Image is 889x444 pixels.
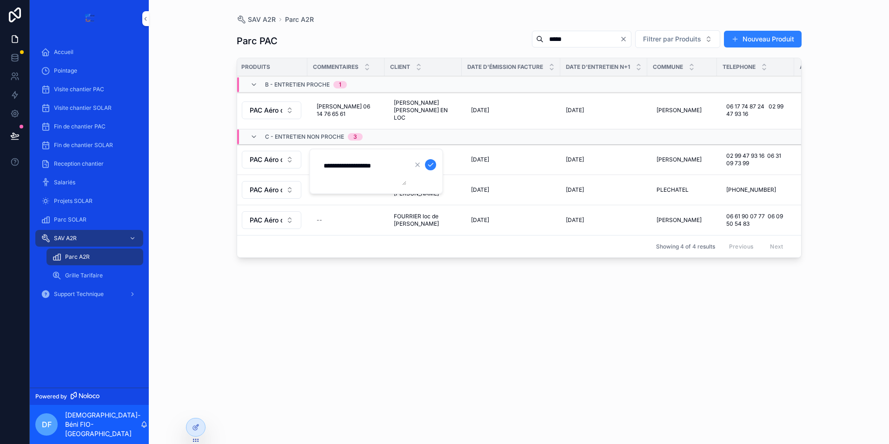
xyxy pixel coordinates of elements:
span: Commune [653,63,683,71]
span: [DATE] [566,186,584,194]
span: [DATE] [471,186,489,194]
span: Parc A2R [65,253,90,261]
span: Visite chantier SOLAR [54,104,112,112]
span: [DATE] [566,216,584,224]
span: [DATE] [566,107,584,114]
span: Accueil [54,48,73,56]
a: Powered by [30,388,149,405]
span: FOURRIER loc de [PERSON_NAME] [394,213,452,228]
span: [DATE] [471,156,489,163]
a: Accueil [35,44,143,61]
button: Clear [620,35,631,43]
button: Select Button [242,181,301,199]
span: Fin de chantier PAC [54,123,106,130]
a: Parc A2R [285,15,314,24]
button: Nouveau Produit [724,31,802,47]
span: Powered by [35,393,67,400]
span: Date d'émission facture [467,63,543,71]
span: Pointage [54,67,77,74]
span: Parc SOLAR [54,216,86,223]
a: Fin de chantier SOLAR [35,137,143,154]
a: Parc A2R [46,249,143,265]
img: App logo [82,11,97,26]
a: Parc SOLAR [35,211,143,228]
span: PAC Aéro ou Géo [250,155,282,164]
span: [PHONE_NUMBER] [726,186,776,194]
span: [PERSON_NAME] [657,216,702,224]
span: Grille Tarifaire [65,272,103,279]
span: Produits [241,63,270,71]
span: [PERSON_NAME] [657,107,702,114]
span: Date d'entretien n+1 [566,63,630,71]
span: PAC Aéro ou Géo [250,106,282,115]
a: Grille Tarifaire [46,267,143,284]
span: Client [390,63,410,71]
span: PAC Aéro ou Géo [250,215,282,225]
a: SAV A2R [237,15,276,24]
span: Adresse [800,63,826,71]
h1: Parc PAC [237,34,278,47]
span: c - entretien non proche [265,133,344,141]
p: [DEMOGRAPHIC_DATA]-Béni FIO-[GEOGRAPHIC_DATA] [65,410,140,438]
button: Select Button [242,101,301,119]
span: Salariés [54,179,75,186]
span: Telephone [723,63,756,71]
a: Salariés [35,174,143,191]
button: Select Button [242,211,301,229]
div: 1 [339,81,341,88]
span: Projets SOLAR [54,197,93,205]
a: Support Technique [35,286,143,303]
span: Commentaires [313,63,358,71]
span: SAV A2R [248,15,276,24]
span: 02 99 47 93 16 06 31 09 73 99 [726,152,785,167]
span: Visite chantier PAC [54,86,104,93]
button: Select Button [635,30,720,48]
div: -- [317,216,322,224]
a: Visite chantier PAC [35,81,143,98]
span: [DATE] [471,216,489,224]
span: DF [42,419,52,430]
span: Showing 4 of 4 results [656,243,715,250]
span: [DATE] [471,107,489,114]
span: Support Technique [54,290,104,298]
a: Fin de chantier PAC [35,118,143,135]
span: Filtrer par Produits [643,34,701,44]
a: Reception chantier [35,155,143,172]
div: 3 [353,133,357,141]
span: PLECHATEL [657,186,689,194]
button: Select Button [242,151,301,168]
span: 06 61 90 07 77 06 09 50 54 83 [726,213,785,228]
span: SAV A2R [54,235,77,242]
span: [PERSON_NAME] [PERSON_NAME] EN LOC [394,99,452,121]
div: scrollable content [30,37,149,315]
span: 06 17 74 87 24 02 99 47 93 16 [726,103,785,118]
span: [DATE] [566,156,584,163]
span: [PERSON_NAME] [657,156,702,163]
span: Fin de chantier SOLAR [54,141,113,149]
span: [PERSON_NAME] 06 14 76 65 61 [317,103,375,118]
span: PAC Aéro ou Géo [250,185,282,195]
a: SAV A2R [35,230,143,247]
span: b - entretien proche [265,81,330,88]
a: Pointage [35,62,143,79]
span: Reception chantier [54,160,104,168]
a: Projets SOLAR [35,193,143,209]
a: Visite chantier SOLAR [35,100,143,116]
